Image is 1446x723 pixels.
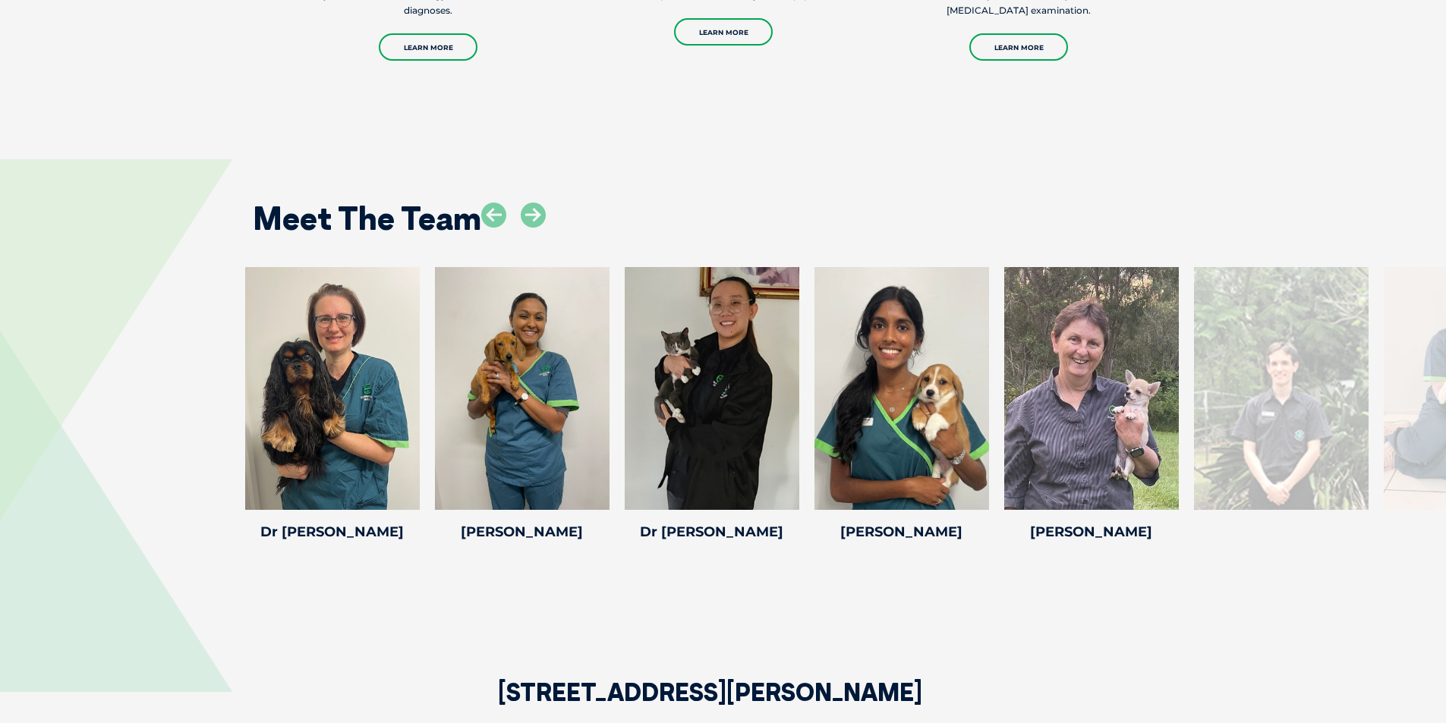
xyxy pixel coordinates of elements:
[379,33,477,61] a: Learn More
[253,203,481,234] h2: Meet The Team
[814,525,989,539] h4: [PERSON_NAME]
[625,525,799,539] h4: Dr [PERSON_NAME]
[674,18,773,46] a: Learn More
[435,525,610,539] h4: [PERSON_NAME]
[245,525,420,539] h4: Dr [PERSON_NAME]
[969,33,1068,61] a: Learn More
[1004,525,1179,539] h4: [PERSON_NAME]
